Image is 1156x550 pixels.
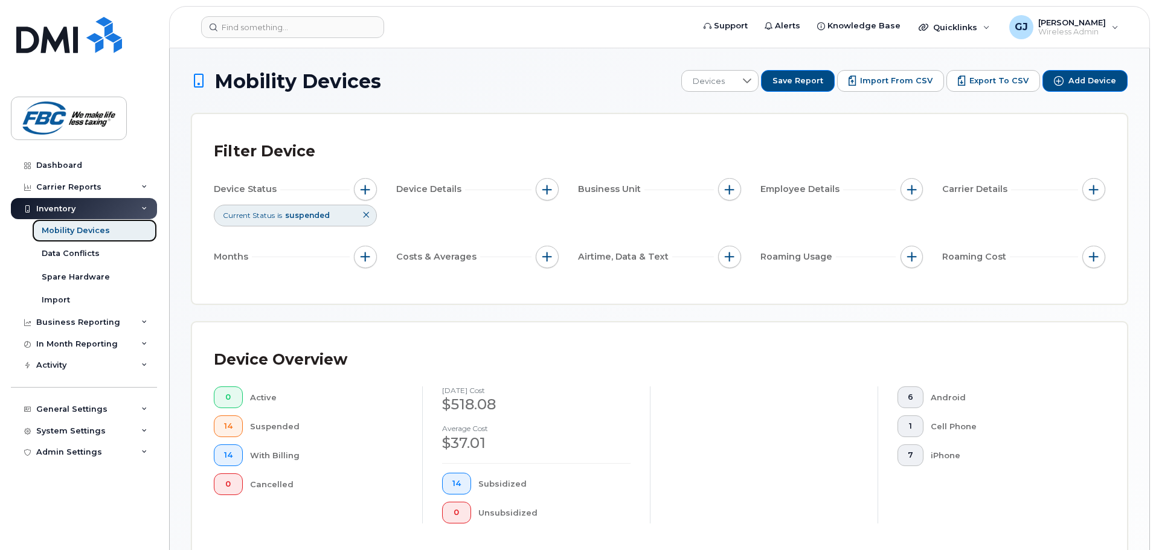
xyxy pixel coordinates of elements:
div: $37.01 [442,433,631,453]
div: Android [931,386,1087,408]
span: 0 [224,479,233,489]
span: 1 [908,421,913,431]
div: Device Overview [214,344,347,376]
div: Suspended [250,415,403,437]
div: Cancelled [250,473,403,495]
span: is [277,210,282,220]
div: Unsubsidized [478,502,631,523]
span: Add Device [1068,75,1116,86]
div: Active [250,386,403,408]
button: Export to CSV [946,70,1040,92]
button: 1 [898,415,923,437]
span: 14 [452,479,461,488]
span: Devices [682,71,736,92]
span: Device Details [396,183,465,196]
span: Costs & Averages [396,251,480,263]
span: Airtime, Data & Text [578,251,672,263]
span: Months [214,251,252,263]
button: 7 [898,444,923,466]
button: 14 [214,415,243,437]
div: Filter Device [214,136,315,167]
span: Mobility Devices [214,71,381,92]
span: Export to CSV [969,75,1029,86]
button: Add Device [1042,70,1128,92]
button: 14 [214,444,243,466]
div: $518.08 [442,394,631,415]
span: Device Status [214,183,280,196]
span: Roaming Usage [760,251,836,263]
span: 0 [452,508,461,517]
span: suspended [285,211,330,220]
span: Employee Details [760,183,843,196]
span: Business Unit [578,183,644,196]
span: Current Status [223,210,275,220]
button: 6 [898,386,923,408]
button: 0 [442,502,471,523]
span: 6 [908,392,913,402]
span: 14 [224,450,233,460]
div: Cell Phone [931,415,1087,437]
span: 14 [224,421,233,431]
span: 0 [224,392,233,402]
h4: Average cost [442,424,631,432]
span: Roaming Cost [942,251,1010,263]
span: 7 [908,450,913,460]
span: Import from CSV [860,75,933,86]
button: 0 [214,386,243,408]
button: Save Report [761,70,835,92]
span: Save Report [772,75,823,86]
span: Carrier Details [942,183,1011,196]
button: Import from CSV [837,70,944,92]
div: Subsidized [478,473,631,494]
h4: [DATE] cost [442,386,631,394]
button: 0 [214,473,243,495]
button: 14 [442,473,471,494]
div: iPhone [931,444,1087,466]
div: With Billing [250,444,403,466]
